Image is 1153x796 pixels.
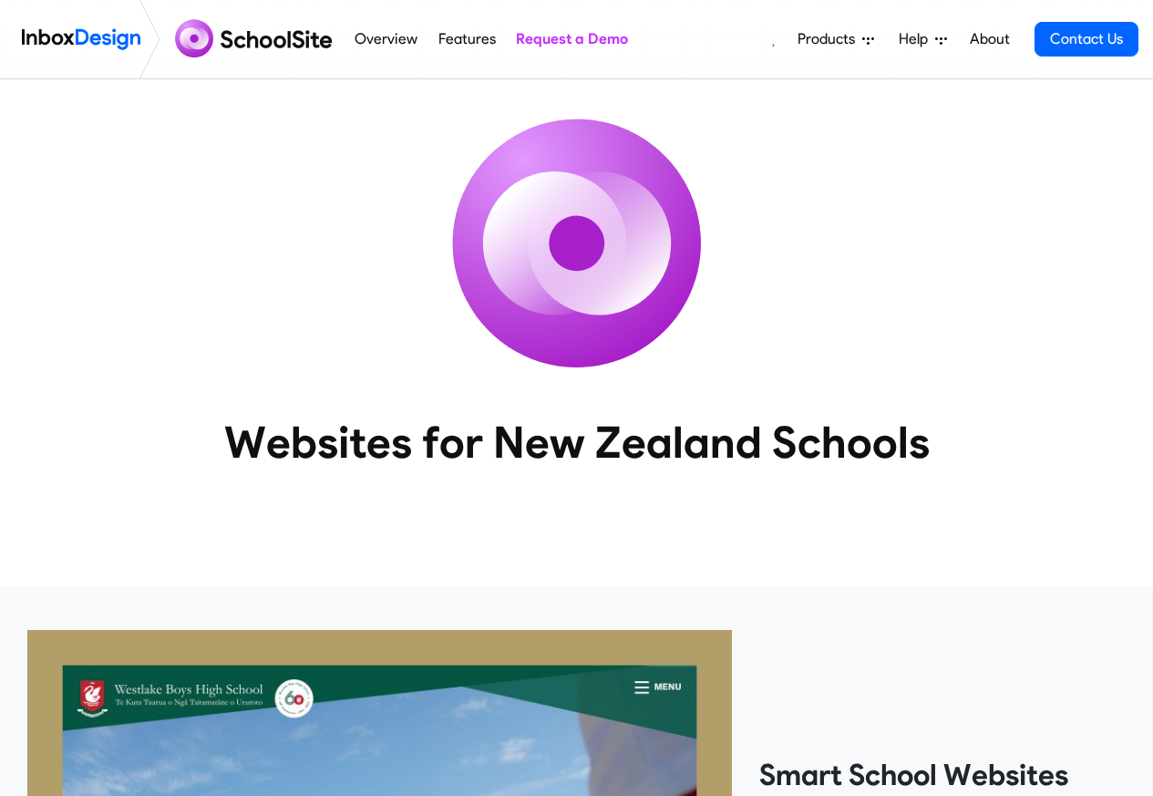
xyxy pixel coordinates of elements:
[433,21,500,57] a: Features
[964,21,1014,57] a: About
[168,17,345,61] img: schoolsite logo
[798,28,862,50] span: Products
[759,757,1126,793] heading: Smart School Websites
[891,21,954,57] a: Help
[350,21,423,57] a: Overview
[1035,22,1138,57] a: Contact Us
[790,21,881,57] a: Products
[413,79,741,408] img: icon_schoolsite.svg
[899,28,935,50] span: Help
[510,21,633,57] a: Request a Demo
[144,415,1010,470] heading: Websites for New Zealand Schools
